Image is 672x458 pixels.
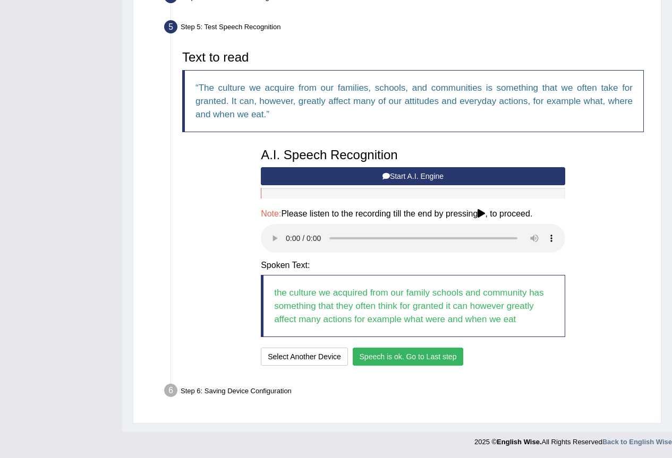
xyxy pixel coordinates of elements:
span: Note: [261,209,281,218]
button: Select Another Device [261,348,348,366]
div: 2025 © All Rights Reserved [474,431,672,447]
a: Back to English Wise [602,438,672,446]
h4: Please listen to the recording till the end by pressing , to proceed. [261,209,565,219]
q: The culture we acquire from our families, schools, and communities is something that we often tak... [195,83,633,119]
h4: Spoken Text: [261,261,565,270]
div: Step 6: Saving Device Configuration [159,381,656,404]
button: Start A.I. Engine [261,167,565,185]
blockquote: the culture we acquired from our family schools and community has something that they often think... [261,275,565,337]
h3: Text to read [182,50,644,64]
div: Step 5: Test Speech Recognition [159,17,656,40]
h3: A.I. Speech Recognition [261,148,565,162]
strong: English Wise. [497,438,541,446]
button: Speech is ok. Go to Last step [353,348,464,366]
